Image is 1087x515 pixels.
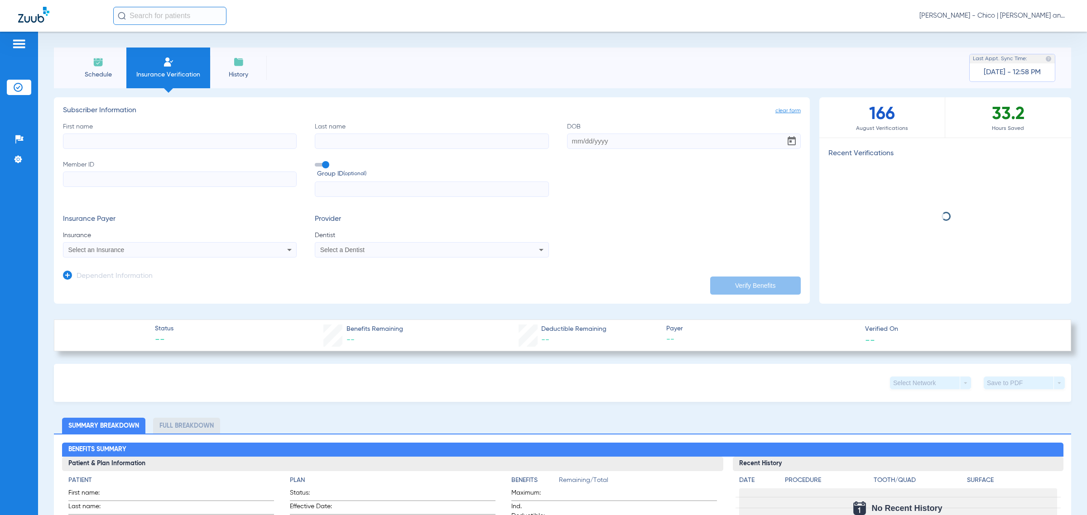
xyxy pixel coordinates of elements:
span: Effective Date: [290,502,334,514]
h4: Tooth/Quad [874,476,964,485]
span: Status [155,324,173,334]
button: Verify Benefits [710,277,801,295]
span: -- [865,335,875,344]
input: First name [63,134,297,149]
label: Last name [315,122,548,149]
span: Last name: [68,502,113,514]
span: -- [666,334,857,345]
span: Last Appt. Sync Time: [973,54,1027,63]
h2: Benefits Summary [62,443,1063,457]
small: (optional) [343,169,366,179]
span: First name: [68,488,113,501]
input: Last name [315,134,548,149]
span: Hours Saved [945,124,1071,133]
span: Verified On [865,324,1056,334]
app-breakdown-title: Procedure [785,476,871,488]
img: Manual Insurance Verification [163,57,174,67]
span: Deductible Remaining [541,324,606,334]
span: August Verifications [819,124,945,133]
span: Insurance [63,231,297,240]
span: No Recent History [871,504,942,513]
span: -- [155,334,173,347]
h3: Subscriber Information [63,106,801,115]
app-breakdown-title: Date [739,476,777,488]
app-breakdown-title: Surface [967,476,1057,488]
div: 166 [819,97,945,138]
h4: Benefits [511,476,559,485]
app-breakdown-title: Benefits [511,476,559,488]
h3: Insurance Payer [63,215,297,224]
span: Select a Dentist [320,246,365,253]
label: Member ID [63,160,297,197]
span: Maximum: [511,488,556,501]
span: -- [541,336,549,344]
span: Benefits Remaining [346,324,403,334]
div: 33.2 [945,97,1071,138]
span: Select an Insurance [68,246,125,253]
h3: Recent Verifications [819,149,1071,158]
span: History [217,70,260,79]
span: Remaining/Total [559,476,717,488]
button: Open calendar [783,132,801,150]
img: Zuub Logo [18,7,49,23]
li: Summary Breakdown [62,418,145,434]
span: Schedule [77,70,120,79]
label: DOB [567,122,801,149]
h4: Plan [290,476,495,485]
input: DOBOpen calendar [567,134,801,149]
span: clear form [775,106,801,115]
span: Payer [666,324,857,334]
app-breakdown-title: Tooth/Quad [874,476,964,488]
label: First name [63,122,297,149]
img: History [233,57,244,67]
li: Full Breakdown [153,418,220,434]
h3: Patient & Plan Information [62,457,723,471]
span: Insurance Verification [133,70,203,79]
input: Member ID [63,172,297,187]
img: hamburger-icon [12,38,26,49]
img: Search Icon [118,12,126,20]
span: -- [346,336,355,344]
h4: Patient [68,476,274,485]
h4: Surface [967,476,1057,485]
input: Search for patients [113,7,226,25]
h4: Date [739,476,777,485]
span: Status: [290,488,334,501]
span: [DATE] - 12:58 PM [984,68,1041,77]
h3: Dependent Information [77,272,153,281]
span: Group ID [317,169,548,179]
img: Schedule [93,57,104,67]
img: last sync help info [1045,56,1052,62]
h3: Recent History [733,457,1063,471]
img: Calendar [853,501,866,515]
h3: Provider [315,215,548,224]
span: [PERSON_NAME] - Chico | [PERSON_NAME] and [PERSON_NAME] Dental Group [919,11,1069,20]
span: Dentist [315,231,548,240]
h4: Procedure [785,476,871,485]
